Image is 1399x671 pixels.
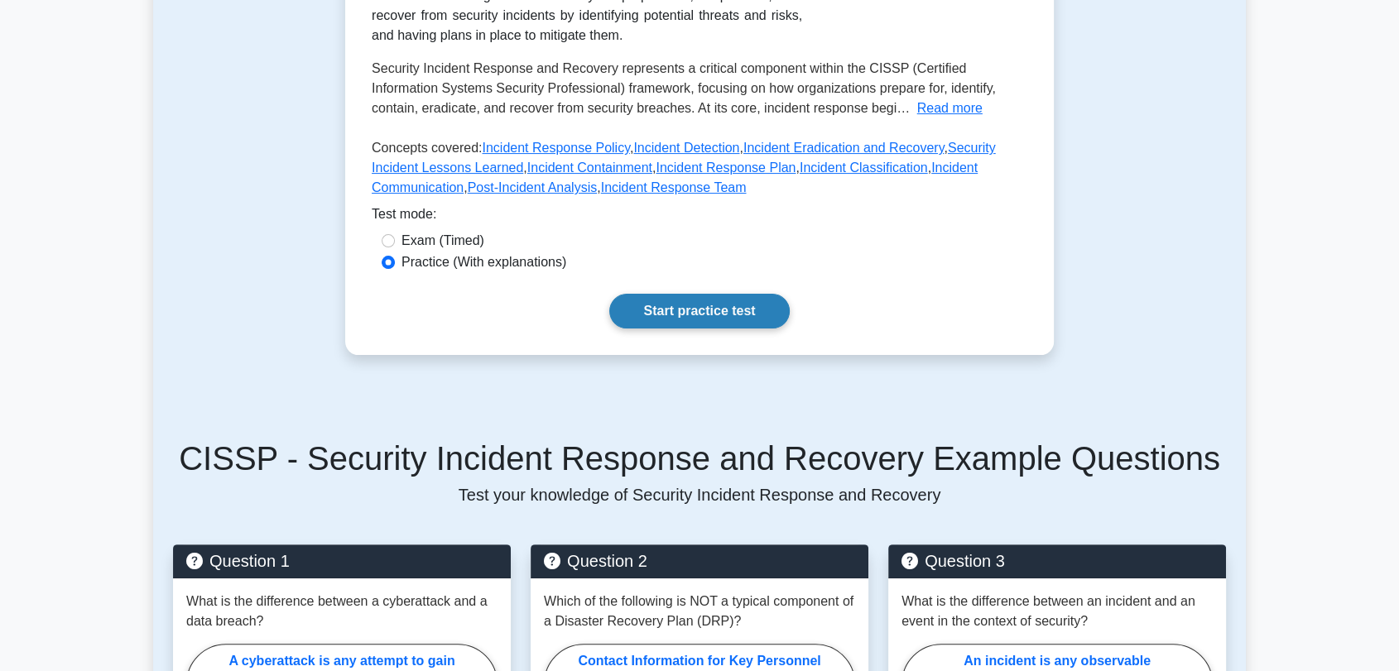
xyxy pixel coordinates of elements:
[173,439,1226,478] h5: CISSP - Security Incident Response and Recovery Example Questions
[901,551,1213,571] h5: Question 3
[601,180,747,194] a: Incident Response Team
[544,551,855,571] h5: Question 2
[186,592,498,631] p: What is the difference between a cyberattack and a data breach?
[401,252,566,272] label: Practice (With explanations)
[633,141,739,155] a: Incident Detection
[544,592,855,631] p: Which of the following is NOT a typical component of a Disaster Recovery Plan (DRP)?
[656,161,796,175] a: Incident Response Plan
[372,61,996,115] span: Security Incident Response and Recovery represents a critical component within the CISSP (Certifi...
[917,98,983,118] button: Read more
[186,551,498,571] h5: Question 1
[901,592,1213,631] p: What is the difference between an incident and an event in the context of security?
[800,161,928,175] a: Incident Classification
[173,485,1226,505] p: Test your knowledge of Security Incident Response and Recovery
[401,231,484,251] label: Exam (Timed)
[482,141,629,155] a: Incident Response Policy
[468,180,598,194] a: Post-Incident Analysis
[609,294,789,328] a: Start practice test
[372,204,1027,231] div: Test mode:
[743,141,945,155] a: Incident Eradication and Recovery
[372,138,1027,204] p: Concepts covered: , , , , , , , , ,
[527,161,652,175] a: Incident Containment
